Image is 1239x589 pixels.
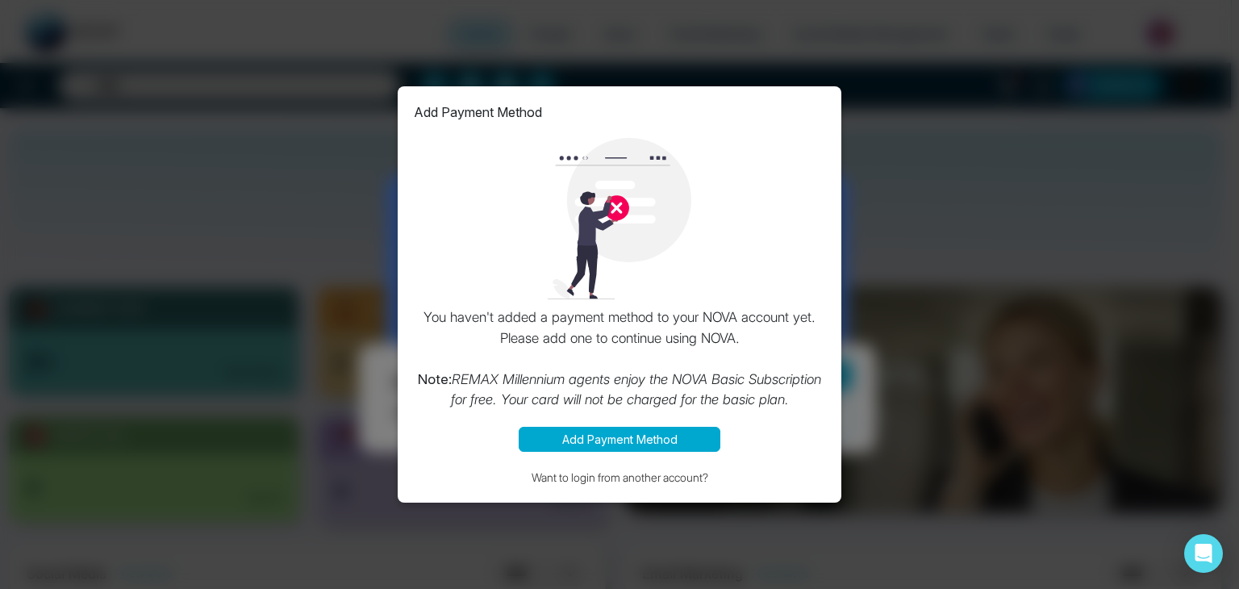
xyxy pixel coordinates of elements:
[1184,534,1223,573] div: Open Intercom Messenger
[519,427,720,452] button: Add Payment Method
[414,102,542,122] p: Add Payment Method
[414,468,825,487] button: Want to login from another account?
[451,371,822,408] i: REMAX Millennium agents enjoy the NOVA Basic Subscription for free. Your card will not be charged...
[414,307,825,411] p: You haven't added a payment method to your NOVA account yet. Please add one to continue using NOVA.
[539,138,700,299] img: loading
[418,371,452,387] strong: Note:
